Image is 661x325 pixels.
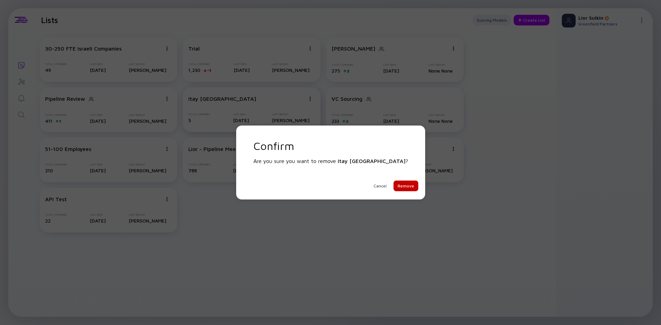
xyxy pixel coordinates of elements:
button: Cancel [369,181,391,191]
div: Are you sure you want to remove ? [253,158,408,164]
h1: Confirm [253,139,408,152]
button: Remove [394,181,418,191]
strong: Itay [GEOGRAPHIC_DATA] [338,158,406,164]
